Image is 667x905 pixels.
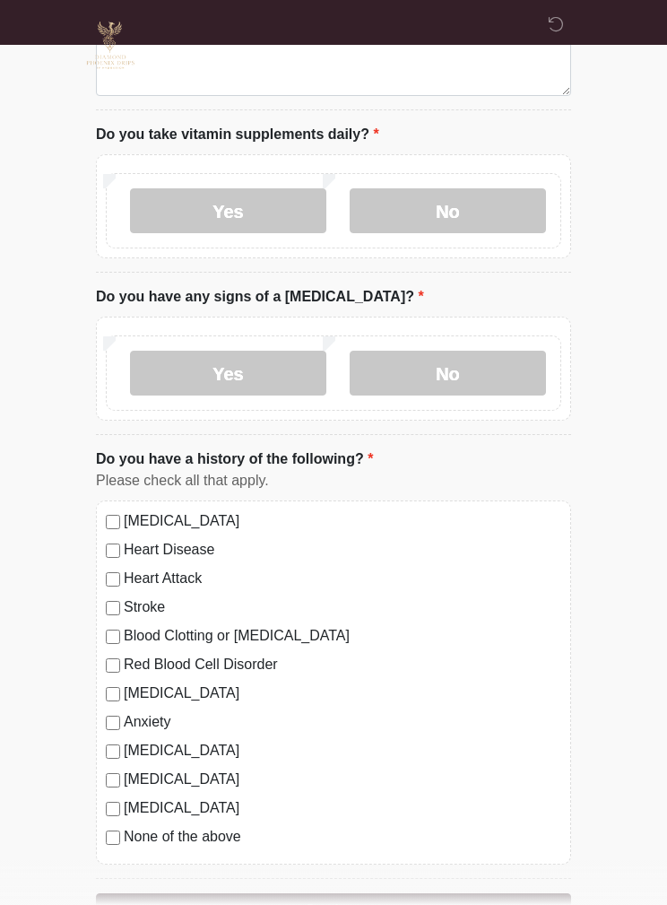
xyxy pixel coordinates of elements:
label: No [350,351,546,396]
input: Stroke [106,601,120,615]
div: Please check all that apply. [96,470,571,492]
input: [MEDICAL_DATA] [106,773,120,788]
label: None of the above [124,826,561,848]
label: Do you have any signs of a [MEDICAL_DATA]? [96,286,424,308]
label: Do you take vitamin supplements daily? [96,124,379,145]
input: None of the above [106,831,120,845]
label: [MEDICAL_DATA] [124,683,561,704]
input: Red Blood Cell Disorder [106,658,120,673]
label: [MEDICAL_DATA] [124,510,561,532]
label: Yes [130,351,326,396]
label: No [350,188,546,233]
label: [MEDICAL_DATA] [124,769,561,790]
input: Heart Attack [106,572,120,587]
label: Stroke [124,596,561,618]
label: [MEDICAL_DATA] [124,797,561,819]
img: Diamond Phoenix Drips IV Hydration Logo [78,13,143,78]
label: Red Blood Cell Disorder [124,654,561,675]
input: Anxiety [106,716,120,730]
input: [MEDICAL_DATA] [106,802,120,816]
label: Blood Clotting or [MEDICAL_DATA] [124,625,561,647]
input: Blood Clotting or [MEDICAL_DATA] [106,630,120,644]
input: [MEDICAL_DATA] [106,744,120,759]
input: [MEDICAL_DATA] [106,687,120,701]
label: Do you have a history of the following? [96,448,373,470]
input: Heart Disease [106,544,120,558]
label: [MEDICAL_DATA] [124,740,561,761]
input: [MEDICAL_DATA] [106,515,120,529]
label: Heart Disease [124,539,561,561]
label: Heart Attack [124,568,561,589]
label: Yes [130,188,326,233]
label: Anxiety [124,711,561,733]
